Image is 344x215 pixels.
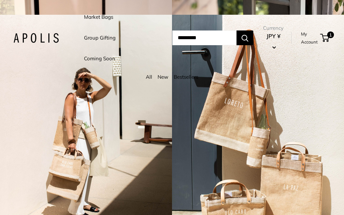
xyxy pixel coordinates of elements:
a: All [146,74,152,80]
a: Coming Soon [84,54,115,63]
span: Currency [263,23,284,33]
button: JPY ¥ [263,31,284,52]
a: New [158,74,168,80]
button: Search [236,30,253,45]
a: Group Gifting [84,33,116,43]
a: My Account [301,30,318,46]
span: 1 [327,31,334,38]
a: 1 [321,34,329,42]
a: Bestsellers [174,74,198,80]
a: Market Bags [84,12,113,22]
span: JPY ¥ [266,32,281,40]
input: Search... [172,30,236,45]
img: Apolis [13,33,59,43]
